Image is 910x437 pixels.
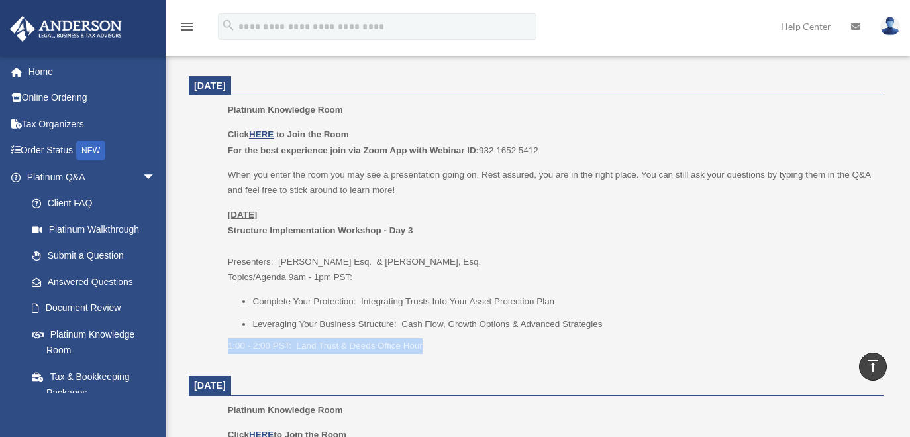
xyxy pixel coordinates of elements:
[9,58,176,85] a: Home
[19,363,176,406] a: Tax & Bookkeeping Packages
[880,17,900,36] img: User Pic
[9,164,176,190] a: Platinum Q&Aarrow_drop_down
[9,137,176,164] a: Order StatusNEW
[228,127,874,158] p: 932 1652 5412
[252,316,874,332] li: Leveraging Your Business Structure: Cash Flow, Growth Options & Advanced Strategies
[179,23,195,34] a: menu
[19,243,176,269] a: Submit a Question
[252,294,874,310] li: Complete Your Protection: Integrating Trusts Into Your Asset Protection Plan
[194,380,226,391] span: [DATE]
[19,269,176,295] a: Answered Questions
[221,18,236,32] i: search
[228,338,874,354] p: 1:00 - 2:00 PST: Land Trust & Deeds Office Hour
[228,207,874,285] p: Presenters: [PERSON_NAME] Esq. & [PERSON_NAME], Esq. Topics/Agenda 9am - 1pm PST:
[179,19,195,34] i: menu
[276,129,349,139] b: to Join the Room
[228,210,258,219] u: [DATE]
[19,295,176,322] a: Document Review
[19,216,176,243] a: Platinum Walkthrough
[76,141,105,160] div: NEW
[19,190,176,217] a: Client FAQ
[19,321,169,363] a: Platinum Knowledge Room
[194,80,226,91] span: [DATE]
[228,129,276,139] b: Click
[6,16,126,42] img: Anderson Advisors Platinum Portal
[9,111,176,137] a: Tax Organizers
[865,358,881,374] i: vertical_align_top
[228,225,413,235] b: Structure Implementation Workshop - Day 3
[228,105,343,115] span: Platinum Knowledge Room
[142,164,169,191] span: arrow_drop_down
[249,129,274,139] a: HERE
[228,145,479,155] b: For the best experience join via Zoom App with Webinar ID:
[228,405,343,415] span: Platinum Knowledge Room
[859,353,887,381] a: vertical_align_top
[228,167,874,198] p: When you enter the room you may see a presentation going on. Rest assured, you are in the right p...
[9,85,176,111] a: Online Ordering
